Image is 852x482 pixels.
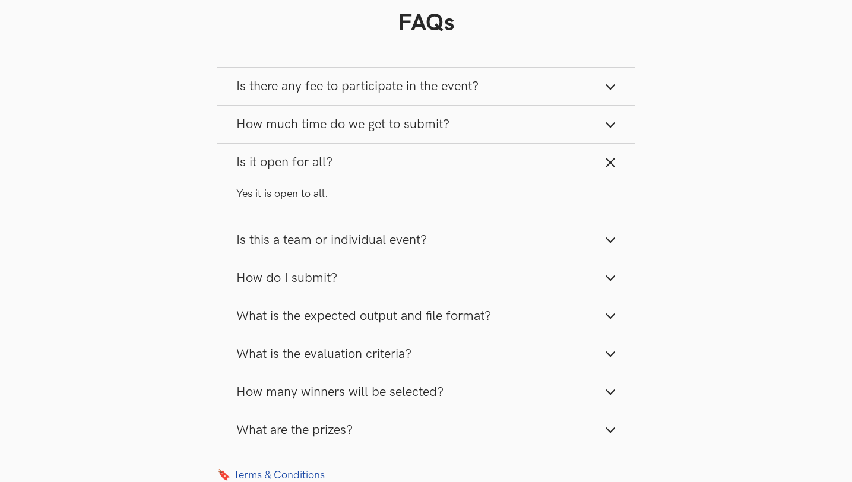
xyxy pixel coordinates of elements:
button: Is there any fee to participate in the event? [217,68,635,105]
p: Yes it is open to all. [236,186,616,201]
button: What are the prizes? [217,411,635,449]
button: How many winners will be selected? [217,373,635,411]
div: Is it open for all? [217,181,635,220]
button: What is the expected output and file format? [217,297,635,335]
span: What is the expected output and file format? [236,308,491,324]
span: Is this a team or individual event? [236,232,427,248]
a: 🔖 Terms & Conditions [217,468,635,481]
span: How much time do we get to submit? [236,116,449,132]
button: Is it open for all? [217,144,635,181]
span: What is the evaluation criteria? [236,346,411,362]
button: What is the evaluation criteria? [217,335,635,373]
span: How many winners will be selected? [236,384,444,400]
span: Is it open for all? [236,154,332,170]
h1: FAQs [217,9,635,37]
span: Is there any fee to participate in the event? [236,78,479,94]
span: What are the prizes? [236,422,353,438]
button: How do I submit? [217,259,635,297]
span: How do I submit? [236,270,337,286]
button: How much time do we get to submit? [217,106,635,143]
button: Is this a team or individual event? [217,221,635,259]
